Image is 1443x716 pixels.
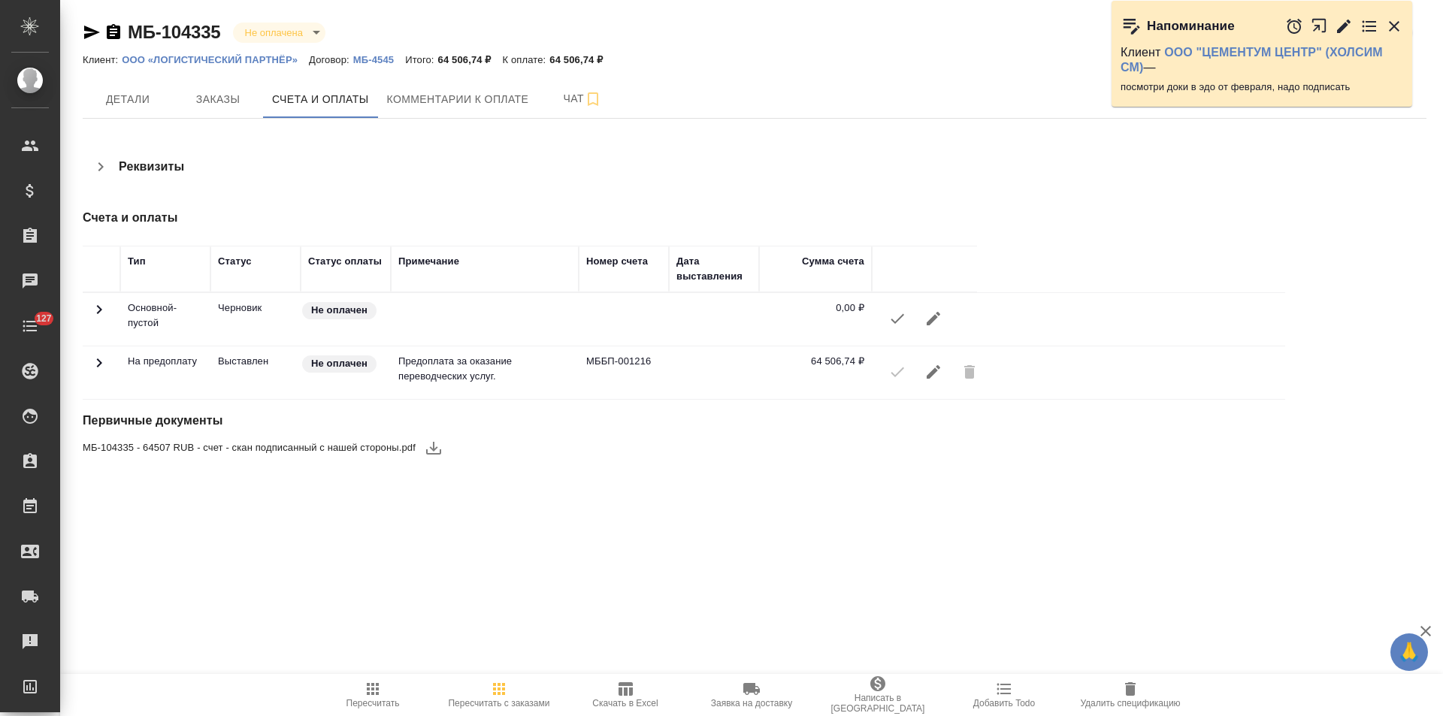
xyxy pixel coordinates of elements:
p: Можно менять сумму счета, создавать счет на предоплату, вносить изменения и пересчитывать специю [218,301,293,316]
span: МБ-104335 - 64507 RUB - счет - скан подписанный с нашей стороны.pdf [83,440,416,455]
svg: Подписаться [584,90,602,108]
span: 🙏 [1396,636,1422,668]
h4: Счета и оплаты [83,209,979,227]
td: 0,00 ₽ [759,293,872,346]
p: Договор: [309,54,353,65]
button: Редактировать [915,354,951,390]
div: Сумма счета [802,254,864,269]
p: К оплате: [503,54,550,65]
div: Дата выставления [676,254,752,284]
span: Счета и оплаты [272,90,369,109]
span: Заказы [182,90,254,109]
span: 127 [27,311,61,326]
td: МББП-001216 [579,346,669,399]
p: Клиент: [83,54,122,65]
button: Закрыть [1385,17,1403,35]
button: Отложить [1285,17,1303,35]
p: 64 506,74 ₽ [438,54,503,65]
p: посмотри доки в эдо от февраля, надо подписать [1121,80,1403,95]
p: 64 506,74 ₽ [549,54,614,65]
td: 64 506,74 ₽ [759,346,872,399]
a: 127 [4,307,56,345]
h4: Первичные документы [83,412,979,430]
button: 🙏 [1390,633,1428,671]
button: Перейти в todo [1360,17,1378,35]
span: Toggle Row Expanded [90,310,108,321]
p: Не оплачен [311,303,368,318]
button: Не оплачена [240,26,307,39]
a: МБ-104335 [128,22,221,42]
h4: Реквизиты [119,158,184,176]
p: Не оплачен [311,356,368,371]
span: Комментарии к оплате [387,90,529,109]
button: Открыть в новой вкладке [1311,10,1328,42]
button: Скопировать ссылку [104,23,123,41]
div: Тип [128,254,146,269]
p: ООО «ЛОГИСТИЧЕСКИЙ ПАРТНЁР» [122,54,309,65]
p: Итого: [405,54,437,65]
p: Напоминание [1147,19,1235,34]
p: МБ-4545 [353,54,405,65]
td: Основной-пустой [120,293,210,346]
div: Не оплачена [233,23,325,43]
span: Toggle Row Expanded [90,363,108,374]
div: Статус [218,254,252,269]
span: Детали [92,90,164,109]
p: Все изменения в спецификации заблокированы [218,354,293,369]
div: Номер счета [586,254,648,269]
div: Статус оплаты [308,254,382,269]
a: МБ-4545 [353,53,405,65]
p: Предоплата за оказание переводческих услуг. [398,354,571,384]
div: Примечание [398,254,459,269]
a: ООО "ЦЕМЕНТУМ ЦЕНТР" (ХОЛСИМ СМ) [1121,46,1383,74]
td: На предоплату [120,346,210,399]
p: Клиент — [1121,45,1403,75]
button: Скопировать ссылку для ЯМессенджера [83,23,101,41]
button: Редактировать [1335,17,1353,35]
button: К выставлению [879,301,915,337]
span: Чат [546,89,619,108]
button: Редактировать [915,301,951,337]
a: ООО «ЛОГИСТИЧЕСКИЙ ПАРТНЁР» [122,53,309,65]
